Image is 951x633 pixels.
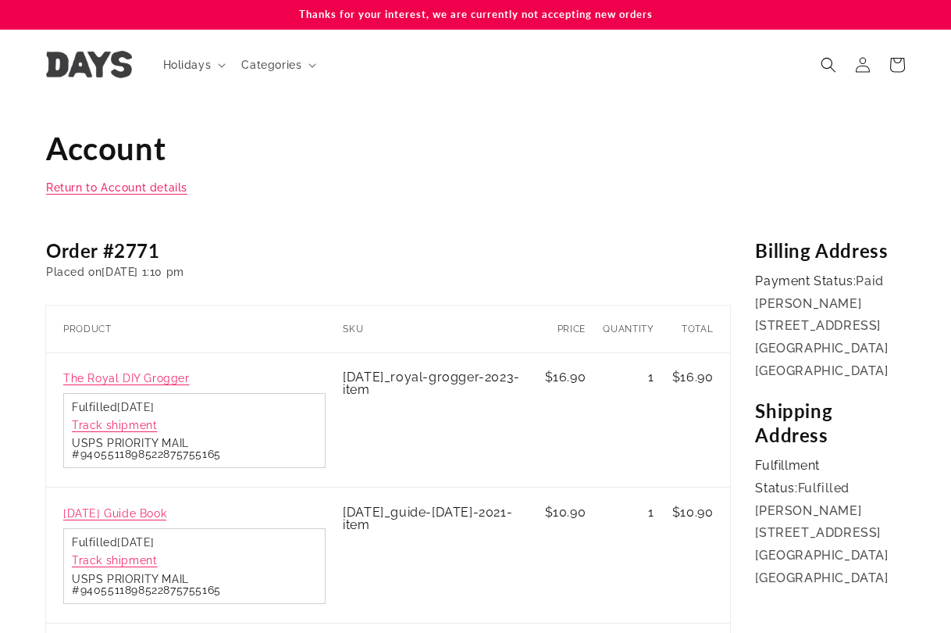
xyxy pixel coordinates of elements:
[46,306,343,352] th: Product
[545,306,604,352] th: Price
[755,455,905,500] p: Fulfilled
[46,51,132,78] img: Days United
[603,488,671,623] td: 1
[46,178,187,198] a: Return to Account details
[72,418,157,432] a: Track shipment
[671,488,731,623] td: $10.90
[755,500,905,590] p: [PERSON_NAME] [STREET_ADDRESS] [GEOGRAPHIC_DATA] [GEOGRAPHIC_DATA]
[72,553,157,567] a: Track shipment
[72,402,317,413] span: Fulfilled
[163,58,212,72] span: Holidays
[63,506,166,520] a: [DATE] Guide Book
[545,370,586,384] span: $16.90
[671,306,731,352] th: Total
[603,352,671,488] td: 1
[671,352,731,488] td: $16.90
[232,48,322,81] summary: Categories
[154,48,233,81] summary: Holidays
[545,505,586,520] span: $10.90
[755,274,856,288] strong: Payment Status:
[603,306,671,352] th: Quantity
[63,371,190,385] a: The Royal DIY Grogger
[755,270,905,293] p: Paid
[72,574,317,595] span: USPS PRIORITY MAIL #9405511898522875755165
[72,438,317,460] span: USPS PRIORITY MAIL #9405511898522875755165
[343,306,544,352] th: SKU
[117,401,155,413] time: [DATE]
[755,399,905,447] h2: Shipping Address
[755,458,820,495] strong: Fulfillment Status:
[46,128,905,169] h1: Account
[117,536,155,549] time: [DATE]
[755,293,905,383] p: [PERSON_NAME] [STREET_ADDRESS] [GEOGRAPHIC_DATA] [GEOGRAPHIC_DATA]
[241,58,301,72] span: Categories
[46,263,730,282] p: Placed on
[811,48,846,82] summary: Search
[343,488,544,623] td: [DATE]_guide-[DATE]-2021-item
[46,238,730,263] h2: Order #2771
[102,266,183,278] time: [DATE] 1:10 pm
[343,352,544,488] td: [DATE]_royal-grogger-2023-item
[755,238,905,263] h2: Billing Address
[72,537,317,548] span: Fulfilled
